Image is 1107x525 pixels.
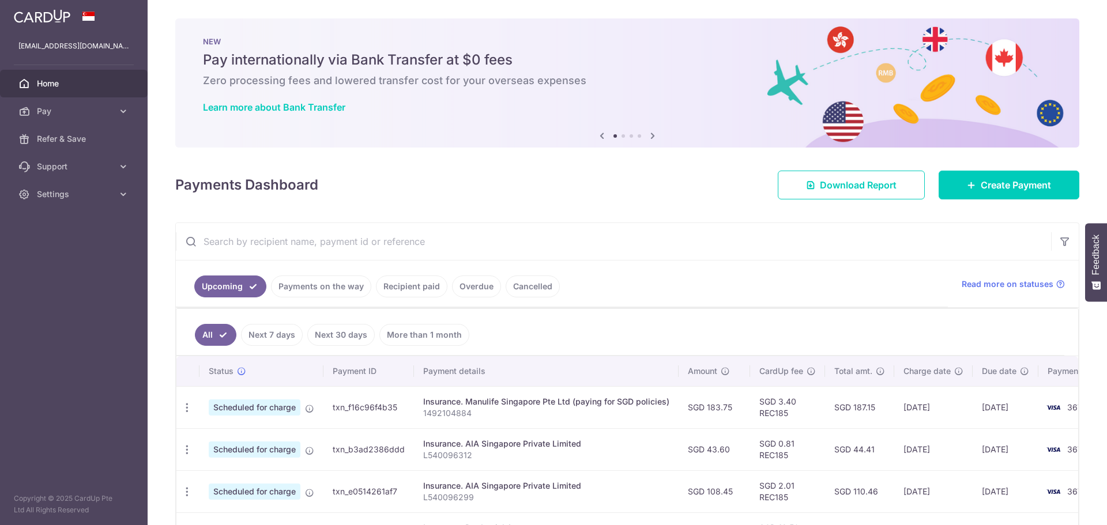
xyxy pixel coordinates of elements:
[452,275,501,297] a: Overdue
[962,278,1053,290] span: Read more on statuses
[18,40,129,52] p: [EMAIL_ADDRESS][DOMAIN_NAME]
[423,438,669,450] div: Insurance. AIA Singapore Private Limited
[323,386,414,428] td: txn_f16c96f4b35
[176,223,1051,260] input: Search by recipient name, payment id or reference
[982,365,1016,377] span: Due date
[1042,401,1065,414] img: Bank Card
[973,386,1038,428] td: [DATE]
[209,441,300,458] span: Scheduled for charge
[379,324,469,346] a: More than 1 month
[679,470,750,512] td: SGD 108.45
[903,365,951,377] span: Charge date
[981,178,1051,192] span: Create Payment
[825,386,894,428] td: SGD 187.15
[209,484,300,500] span: Scheduled for charge
[307,324,375,346] a: Next 30 days
[1042,485,1065,498] img: Bank Card
[820,178,897,192] span: Download Report
[194,275,266,297] a: Upcoming
[894,470,973,512] td: [DATE]
[271,275,371,297] a: Payments on the way
[962,278,1065,290] a: Read more on statuses
[759,365,803,377] span: CardUp fee
[37,133,113,145] span: Refer & Save
[834,365,872,377] span: Total amt.
[175,18,1079,148] img: Bank transfer banner
[376,275,447,297] a: Recipient paid
[939,171,1079,199] a: Create Payment
[825,428,894,470] td: SGD 44.41
[203,37,1052,46] p: NEW
[1067,486,1087,496] span: 3676
[203,74,1052,88] h6: Zero processing fees and lowered transfer cost for your overseas expenses
[423,450,669,461] p: L540096312
[209,365,234,377] span: Status
[175,175,318,195] h4: Payments Dashboard
[414,356,679,386] th: Payment details
[1067,402,1087,412] span: 3676
[750,386,825,428] td: SGD 3.40 REC185
[679,428,750,470] td: SGD 43.60
[195,324,236,346] a: All
[1091,235,1101,275] span: Feedback
[679,386,750,428] td: SGD 183.75
[241,324,303,346] a: Next 7 days
[209,399,300,416] span: Scheduled for charge
[825,470,894,512] td: SGD 110.46
[973,428,1038,470] td: [DATE]
[506,275,560,297] a: Cancelled
[423,480,669,492] div: Insurance. AIA Singapore Private Limited
[203,101,345,113] a: Learn more about Bank Transfer
[1042,443,1065,456] img: Bank Card
[423,492,669,503] p: L540096299
[778,171,925,199] a: Download Report
[1067,444,1087,454] span: 3676
[894,386,973,428] td: [DATE]
[973,470,1038,512] td: [DATE]
[37,188,113,200] span: Settings
[750,470,825,512] td: SGD 2.01 REC185
[323,428,414,470] td: txn_b3ad2386ddd
[423,396,669,407] div: Insurance. Manulife Singapore Pte Ltd (paying for SGD policies)
[14,9,70,23] img: CardUp
[37,105,113,117] span: Pay
[423,407,669,419] p: 1492104884
[37,78,113,89] span: Home
[203,51,1052,69] h5: Pay internationally via Bank Transfer at $0 fees
[1085,223,1107,301] button: Feedback - Show survey
[37,161,113,172] span: Support
[894,428,973,470] td: [DATE]
[688,365,717,377] span: Amount
[323,470,414,512] td: txn_e0514261af7
[323,356,414,386] th: Payment ID
[750,428,825,470] td: SGD 0.81 REC185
